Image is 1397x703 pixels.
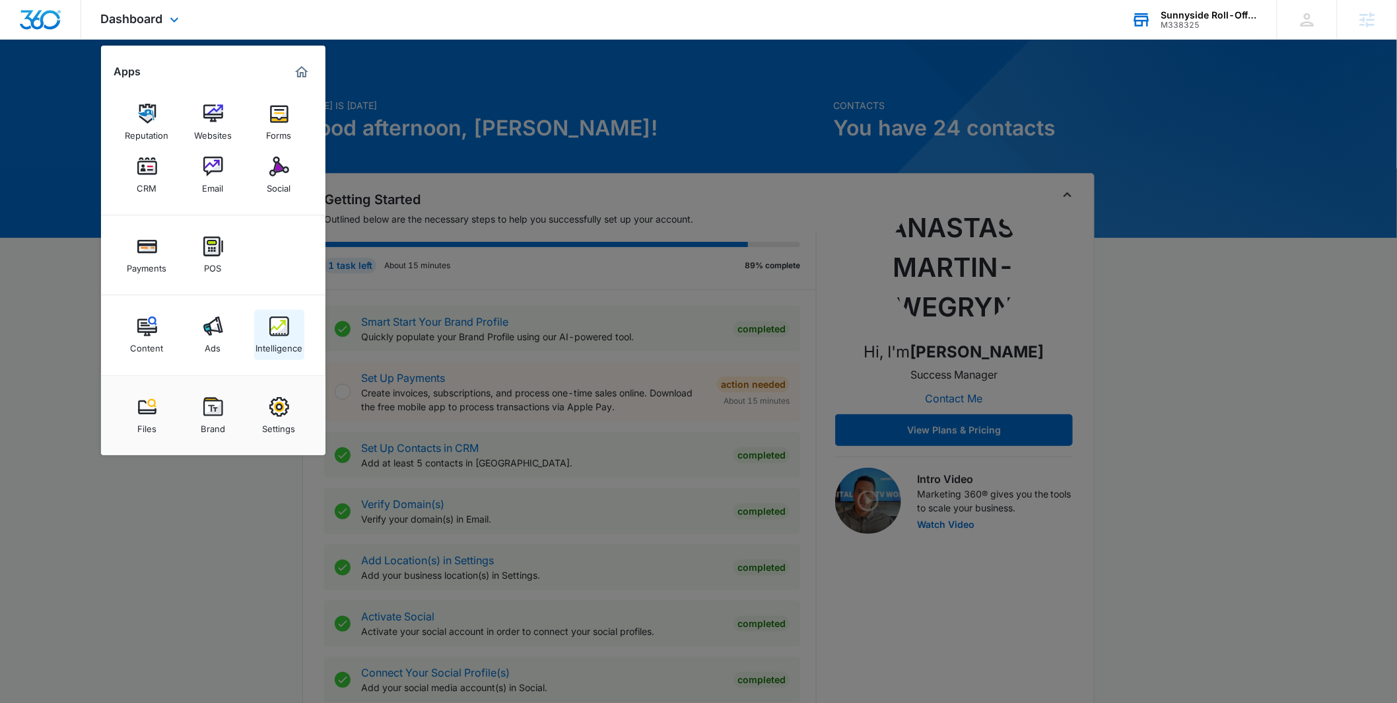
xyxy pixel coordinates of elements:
img: tab_keywords_by_traffic_grey.svg [131,77,142,87]
div: Email [203,176,224,194]
a: Content [122,310,172,360]
a: Forms [254,97,304,147]
a: Marketing 360® Dashboard [291,61,312,83]
img: website_grey.svg [21,34,32,45]
a: Websites [188,97,238,147]
div: Forms [267,124,292,141]
a: Email [188,150,238,200]
div: Content [131,336,164,353]
a: Settings [254,390,304,441]
div: Reputation [125,124,169,141]
div: Websites [194,124,232,141]
img: logo_orange.svg [21,21,32,32]
div: account name [1161,10,1258,20]
div: POS [205,256,222,274]
a: Payments [122,230,172,280]
div: Files [137,417,156,434]
div: v 4.0.25 [37,21,65,32]
a: CRM [122,150,172,200]
div: Settings [263,417,296,434]
div: Intelligence [256,336,302,353]
a: Intelligence [254,310,304,360]
div: Domain: [DOMAIN_NAME] [34,34,145,45]
div: Social [267,176,291,194]
div: account id [1161,20,1258,30]
a: Social [254,150,304,200]
a: Reputation [122,97,172,147]
div: Domain Overview [50,78,118,87]
a: Ads [188,310,238,360]
img: tab_domain_overview_orange.svg [36,77,46,87]
h2: Apps [114,65,141,78]
a: POS [188,230,238,280]
div: Brand [201,417,225,434]
div: CRM [137,176,157,194]
a: Files [122,390,172,441]
span: Dashboard [101,12,163,26]
div: Ads [205,336,221,353]
div: Payments [127,256,167,274]
a: Brand [188,390,238,441]
div: Keywords by Traffic [146,78,222,87]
